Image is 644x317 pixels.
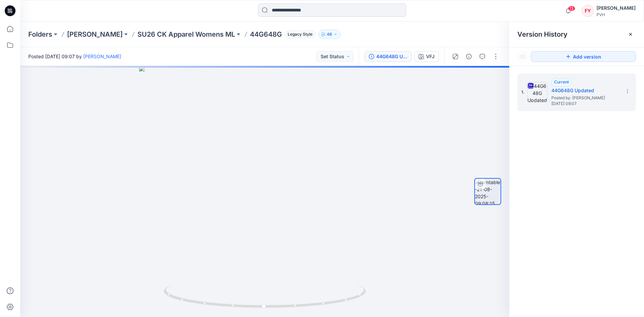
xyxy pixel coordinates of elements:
a: SU26 CK Apparel Womens ML [137,30,235,39]
a: [PERSON_NAME] [83,54,121,59]
img: turntable-21-08-2025-09:08:15 [475,179,501,204]
span: Version History [517,30,568,38]
div: [PERSON_NAME] [597,4,636,12]
a: [PERSON_NAME] [67,30,123,39]
div: FY [582,5,594,17]
div: VFJ [426,53,434,60]
p: 44G648G [250,30,282,39]
span: Legacy Style [285,30,316,38]
button: Close [628,32,633,37]
h5: 44G648G Updated [551,86,619,95]
span: Current [554,79,569,84]
span: 13 [568,6,575,11]
a: Folders [28,30,52,39]
div: PVH [597,12,636,17]
span: 1. [521,89,524,95]
button: Add version [531,51,636,62]
button: Show Hidden Versions [517,51,528,62]
p: 48 [327,31,332,38]
button: VFJ [414,51,439,62]
div: 44G648G Updated [376,53,407,60]
button: 48 [318,30,341,39]
button: Legacy Style [282,30,316,39]
span: Posted [DATE] 09:07 by [28,53,121,60]
button: 44G648G Updated [364,51,412,62]
span: Posted by: Fu Yuan Fu Yuan [551,95,619,101]
span: [DATE] 09:07 [551,101,619,106]
button: Details [463,51,474,62]
img: 44G648G Updated [527,82,547,102]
